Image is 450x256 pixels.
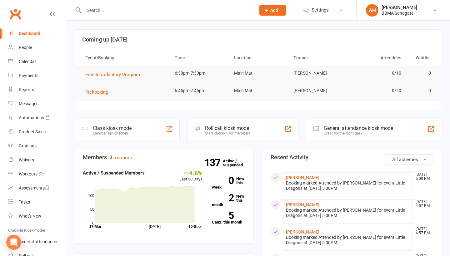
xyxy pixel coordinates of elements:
[212,193,234,203] strong: 2
[19,31,40,36] div: Dashboard
[179,169,202,176] div: 4.6%
[8,27,66,41] a: Dashboard
[19,214,41,219] div: What's New
[8,69,66,83] a: Payments
[347,83,407,98] td: 0/20
[83,170,145,176] strong: Active / Suspended Members
[85,71,144,78] button: Free Introductory Program
[8,83,66,97] a: Reports
[205,125,250,131] div: Roll call kiosk mode
[93,125,132,131] div: Class kiosk mode
[347,50,407,66] th: Attendees
[286,180,410,191] div: Booking marked Attended by [PERSON_NAME] for event Little Dragons at [DATE] 5:00PM
[19,185,50,190] div: Assessments
[19,59,36,64] div: Calendar
[288,50,347,66] th: Trainer
[288,66,347,81] td: [PERSON_NAME]
[108,155,132,160] a: show more
[85,88,112,96] button: Kickboxing
[19,73,38,78] div: Payments
[286,229,319,234] a: [PERSON_NAME]
[8,209,66,223] a: What's New
[212,194,246,207] a: 2New this month
[179,169,202,183] div: Last 30 Days
[270,8,278,13] span: Add
[85,72,140,77] span: Free Introductory Program
[19,101,38,106] div: Messages
[392,157,418,162] span: All activities
[407,66,437,81] td: 0
[228,66,288,81] td: Main Mat
[407,50,437,66] th: Waitlist
[324,131,393,135] div: Great for the front desk
[412,227,433,235] time: [DATE] 4:57 PM
[19,199,30,204] div: Tasks
[8,125,66,139] a: Product Sales
[93,131,132,135] div: Member self check-in
[205,131,250,135] div: Staff check-in for members
[19,45,32,50] div: People
[312,3,329,17] span: Settings
[8,235,66,249] a: General attendance kiosk mode
[347,66,407,81] td: 0/10
[259,5,286,16] button: Add
[204,158,223,167] strong: 137
[19,239,57,244] div: General attendance
[8,139,66,153] a: Gradings
[228,83,288,98] td: Main Mat
[385,154,433,165] button: All activities
[288,83,347,98] td: [PERSON_NAME]
[8,41,66,55] a: People
[82,6,251,15] input: Search...
[223,154,250,172] a: 137Active / Suspended
[19,129,46,134] div: Product Sales
[169,66,228,81] td: 6:30pm-7:30pm
[80,50,169,66] th: Event/Booking
[212,176,234,185] strong: 0
[8,97,66,111] a: Messages
[212,212,246,224] a: 5Canx. this month
[412,200,433,208] time: [DATE] 4:57 PM
[8,181,66,195] a: Assessments
[19,143,37,148] div: Gradings
[8,167,66,181] a: Workouts
[286,235,410,245] div: Booking marked Attended by [PERSON_NAME] for event Little Dragons at [DATE] 5:00PM
[228,50,288,66] th: Location
[19,157,34,162] div: Waivers
[286,202,319,207] a: [PERSON_NAME]
[169,83,228,98] td: 6:45pm-7:45pm
[82,37,434,43] h3: Coming up [DATE]
[8,55,66,69] a: Calendar
[7,6,23,22] a: Clubworx
[6,235,21,250] div: Open Intercom Messenger
[412,173,433,181] time: [DATE] 5:00 PM
[19,115,44,120] div: Automations
[286,208,410,218] div: Booking marked Attended by [PERSON_NAME] for event Little Dragons at [DATE] 5:00PM
[212,177,246,189] a: 0New this week
[83,154,246,160] h3: Members
[85,89,108,95] span: Kickboxing
[366,4,378,17] div: AH
[324,125,393,131] div: General attendance kiosk mode
[8,111,66,125] a: Automations
[286,175,319,180] a: [PERSON_NAME]
[19,171,37,176] div: Workouts
[8,195,66,209] a: Tasks
[8,153,66,167] a: Waivers
[169,50,228,66] th: Time
[382,5,417,10] div: [PERSON_NAME]
[19,87,34,92] div: Reports
[271,154,433,160] h3: Recent Activity
[382,10,417,16] div: BBMA Sandgate
[212,211,234,220] strong: 5
[407,83,437,98] td: 0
